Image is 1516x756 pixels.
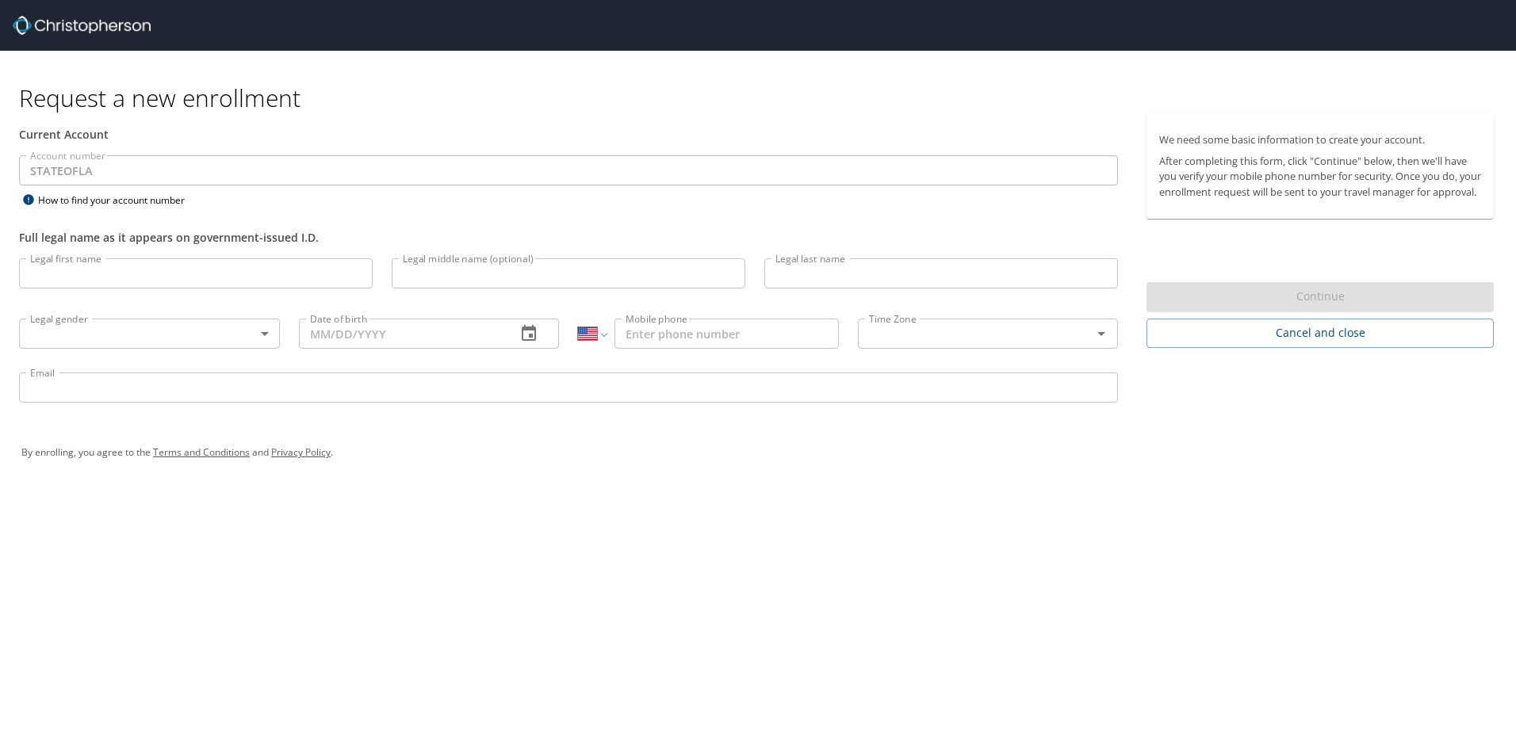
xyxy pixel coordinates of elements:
p: We need some basic information to create your account. [1159,132,1481,147]
div: ​ [19,319,280,349]
input: MM/DD/YYYY [299,319,504,349]
a: Terms and Conditions [153,445,250,459]
button: Cancel and close [1147,319,1494,348]
p: After completing this form, click "Continue" below, then we'll have you verify your mobile phone ... [1159,154,1481,200]
a: Privacy Policy [271,445,331,459]
div: How to find your account number [19,190,217,210]
div: By enrolling, you agree to the and . [21,433,1495,472]
span: Cancel and close [1159,323,1481,343]
input: Enter phone number [614,319,839,349]
img: cbt logo [13,16,151,35]
h1: Request a new enrollment [19,82,1506,113]
button: Open [1090,323,1112,345]
div: Current Account [19,126,1118,143]
div: Full legal name as it appears on government-issued I.D. [19,229,1118,246]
